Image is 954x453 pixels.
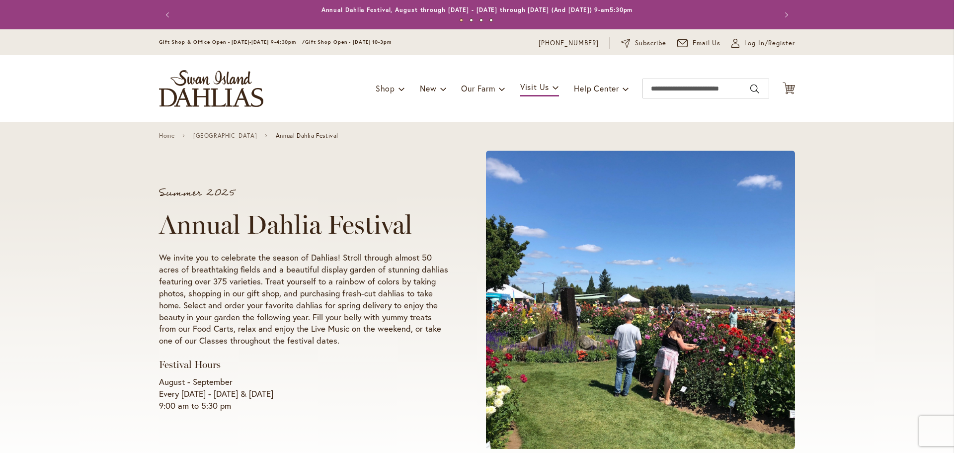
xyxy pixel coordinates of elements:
button: 3 of 4 [479,18,483,22]
a: Annual Dahlia Festival, August through [DATE] - [DATE] through [DATE] (And [DATE]) 9-am5:30pm [321,6,633,13]
span: Visit Us [520,82,549,92]
span: Shop [376,83,395,93]
span: Log In/Register [744,38,795,48]
button: 1 of 4 [460,18,463,22]
p: We invite you to celebrate the season of Dahlias! Stroll through almost 50 acres of breathtaking ... [159,252,448,347]
a: Home [159,132,174,139]
p: Summer 2025 [159,188,448,198]
button: 4 of 4 [489,18,493,22]
span: Email Us [693,38,721,48]
span: Subscribe [635,38,666,48]
a: Subscribe [621,38,666,48]
a: [GEOGRAPHIC_DATA] [193,132,257,139]
a: store logo [159,70,263,107]
a: Email Us [677,38,721,48]
span: New [420,83,436,93]
h3: Festival Hours [159,359,448,371]
span: Gift Shop & Office Open - [DATE]-[DATE] 9-4:30pm / [159,39,305,45]
a: Log In/Register [731,38,795,48]
button: Previous [159,5,179,25]
h1: Annual Dahlia Festival [159,210,448,240]
a: [PHONE_NUMBER] [539,38,599,48]
span: Help Center [574,83,619,93]
span: Gift Shop Open - [DATE] 10-3pm [305,39,392,45]
button: 2 of 4 [470,18,473,22]
span: Our Farm [461,83,495,93]
p: August - September Every [DATE] - [DATE] & [DATE] 9:00 am to 5:30 pm [159,376,448,412]
button: Next [775,5,795,25]
span: Annual Dahlia Festival [276,132,338,139]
